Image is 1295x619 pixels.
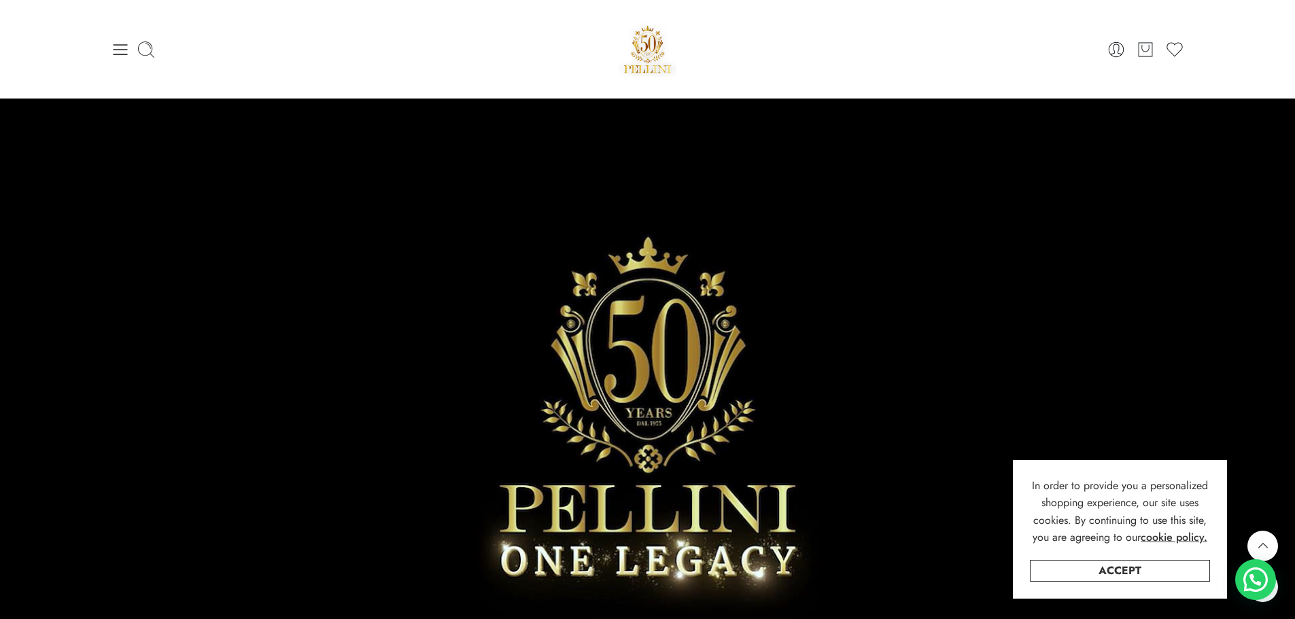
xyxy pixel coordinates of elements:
a: cookie policy. [1141,529,1207,546]
a: Wishlist [1165,40,1184,59]
a: Cart [1136,40,1155,59]
a: Accept [1030,560,1210,582]
img: Pellini [619,20,677,78]
a: Pellini - [619,20,677,78]
a: Login / Register [1107,40,1126,59]
span: In order to provide you a personalized shopping experience, our site uses cookies. By continuing ... [1032,478,1208,546]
